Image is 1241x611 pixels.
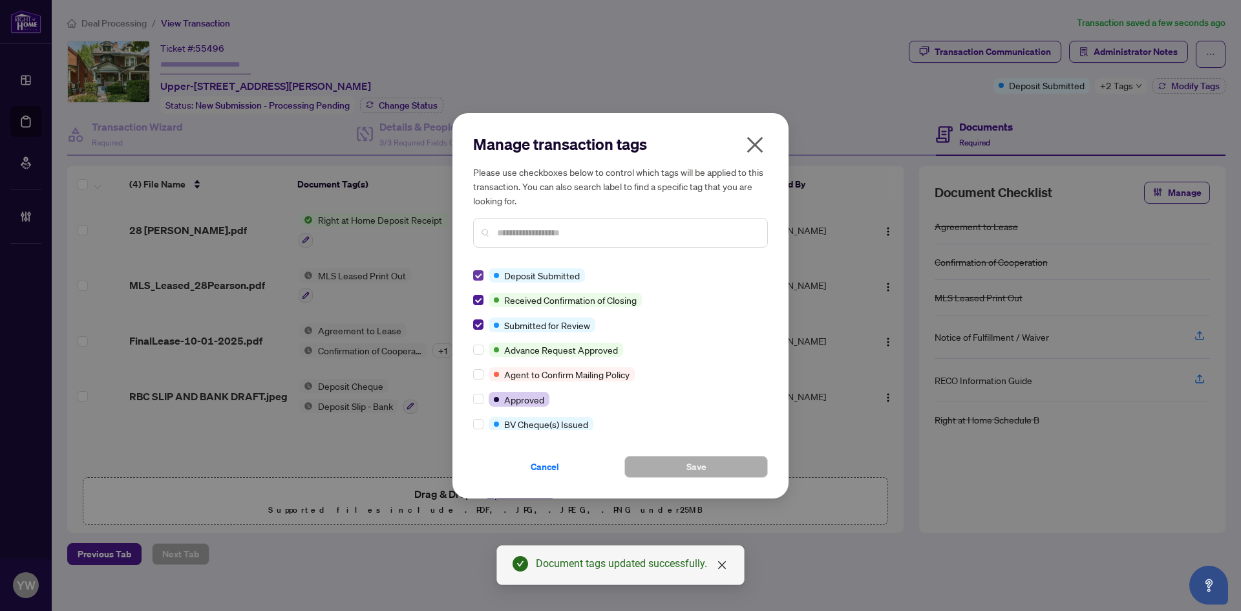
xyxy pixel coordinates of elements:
button: Save [624,456,768,478]
span: BV Cheque(s) Issued [504,417,588,431]
span: Submitted for Review [504,318,590,332]
button: Open asap [1189,566,1228,605]
h2: Manage transaction tags [473,134,768,155]
span: close [745,134,765,155]
span: Approved [504,392,544,407]
span: Advance Request Approved [504,343,618,357]
span: Agent to Confirm Mailing Policy [504,367,630,381]
span: close [717,560,727,570]
span: Cancel [531,456,559,477]
button: Cancel [473,456,617,478]
span: Received Confirmation of Closing [504,293,637,307]
span: check-circle [513,556,528,572]
h5: Please use checkboxes below to control which tags will be applied to this transaction. You can al... [473,165,768,208]
div: Document tags updated successfully. [536,556,728,572]
a: Close [715,558,729,572]
span: Deposit Submitted [504,268,580,283]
